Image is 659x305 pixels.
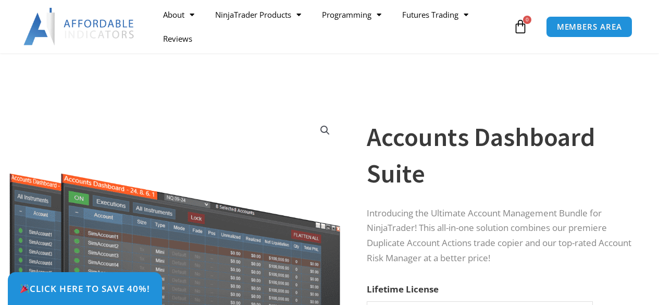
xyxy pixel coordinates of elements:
nav: Menu [153,3,511,51]
span: Click Here to save 40%! [20,284,150,293]
a: Reviews [153,27,203,51]
a: NinjaTrader Products [205,3,312,27]
img: 🎉 [20,284,29,293]
p: Introducing the Ultimate Account Management Bundle for NinjaTrader! This all-in-one solution comb... [367,206,633,266]
a: Programming [312,3,392,27]
img: LogoAI | Affordable Indicators – NinjaTrader [23,8,135,45]
a: Futures Trading [392,3,479,27]
a: MEMBERS AREA [546,16,633,38]
a: 0 [498,11,543,42]
span: 0 [523,16,531,24]
h1: Accounts Dashboard Suite [367,119,633,192]
a: View full-screen image gallery [316,121,334,140]
a: 🎉Click Here to save 40%! [8,272,162,305]
a: About [153,3,205,27]
span: MEMBERS AREA [557,23,622,31]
